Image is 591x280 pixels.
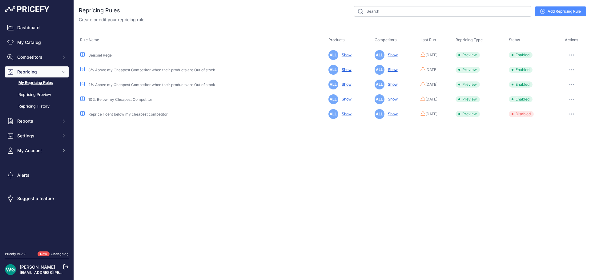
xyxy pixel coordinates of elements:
span: Actions [565,37,578,42]
a: Reprice 1 cent below my cheapest competitor [88,112,168,116]
span: Last Run [420,37,436,42]
span: Settings [17,133,58,139]
a: Repricing History [5,101,69,112]
button: Repricing [5,66,69,77]
h2: Repricing Rules [79,6,120,15]
a: Repricing Preview [5,89,69,100]
span: My Account [17,148,58,154]
input: Search [354,6,531,17]
a: Show [339,97,352,101]
span: Enabled [509,52,533,58]
a: Changelog [51,252,69,256]
a: Show [339,82,352,87]
button: Reports [5,116,69,127]
span: Enabled [509,67,533,73]
a: Show [339,67,352,72]
a: [EMAIL_ADDRESS][PERSON_NAME][DOMAIN_NAME] [20,270,115,275]
span: Repricing Type [456,37,483,42]
p: Create or edit your repricing rule [79,17,144,23]
span: Preview [456,52,480,58]
span: Enabled [509,81,533,88]
a: Suggest a feature [5,193,69,204]
a: Add Repricing Rule [535,6,586,16]
a: My Catalog [5,37,69,48]
span: [DATE] [425,82,437,87]
span: Competitors [375,37,397,42]
a: Show [385,67,398,72]
span: ALL [328,94,338,104]
span: Repricing [17,69,58,75]
a: [PERSON_NAME] [20,264,55,270]
a: Show [385,82,398,87]
span: ALL [328,80,338,89]
span: ALL [375,109,384,119]
span: ALL [375,80,384,89]
span: ALL [375,65,384,75]
span: Rule Name [80,37,99,42]
a: My Repricing Rules [5,77,69,88]
span: New [38,251,50,257]
span: Preview [456,111,480,117]
span: Enabled [509,96,533,102]
a: Show [385,53,398,57]
span: ALL [375,94,384,104]
span: ALL [328,109,338,119]
button: My Account [5,145,69,156]
span: Preview [456,96,480,102]
div: Pricefy v1.7.2 [5,251,26,257]
span: Disabled [509,111,534,117]
img: Pricefy Logo [5,6,49,12]
a: 2% Above my Cheapest Competitor when their products are Out of stock [88,82,215,87]
span: Competitors [17,54,58,60]
span: [DATE] [425,67,437,72]
a: Show [385,112,398,116]
span: Status [509,37,520,42]
span: ALL [375,50,384,60]
a: Beispiel Regel [88,53,113,57]
span: ALL [328,50,338,60]
nav: Sidebar [5,22,69,244]
span: ALL [328,65,338,75]
span: [DATE] [425,112,437,116]
a: 3% Above my Cheapest Competitor when their products are Out of stock [88,68,215,72]
span: [DATE] [425,53,437,57]
span: Preview [456,67,480,73]
a: Show [339,53,352,57]
span: [DATE] [425,97,437,102]
a: Dashboard [5,22,69,33]
span: Reports [17,118,58,124]
span: Preview [456,81,480,88]
a: 10% Below my Cheapest Competitor [88,97,152,102]
button: Settings [5,130,69,141]
a: Show [339,112,352,116]
button: Competitors [5,52,69,63]
span: Products [328,37,345,42]
a: Show [385,97,398,101]
a: Alerts [5,170,69,181]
